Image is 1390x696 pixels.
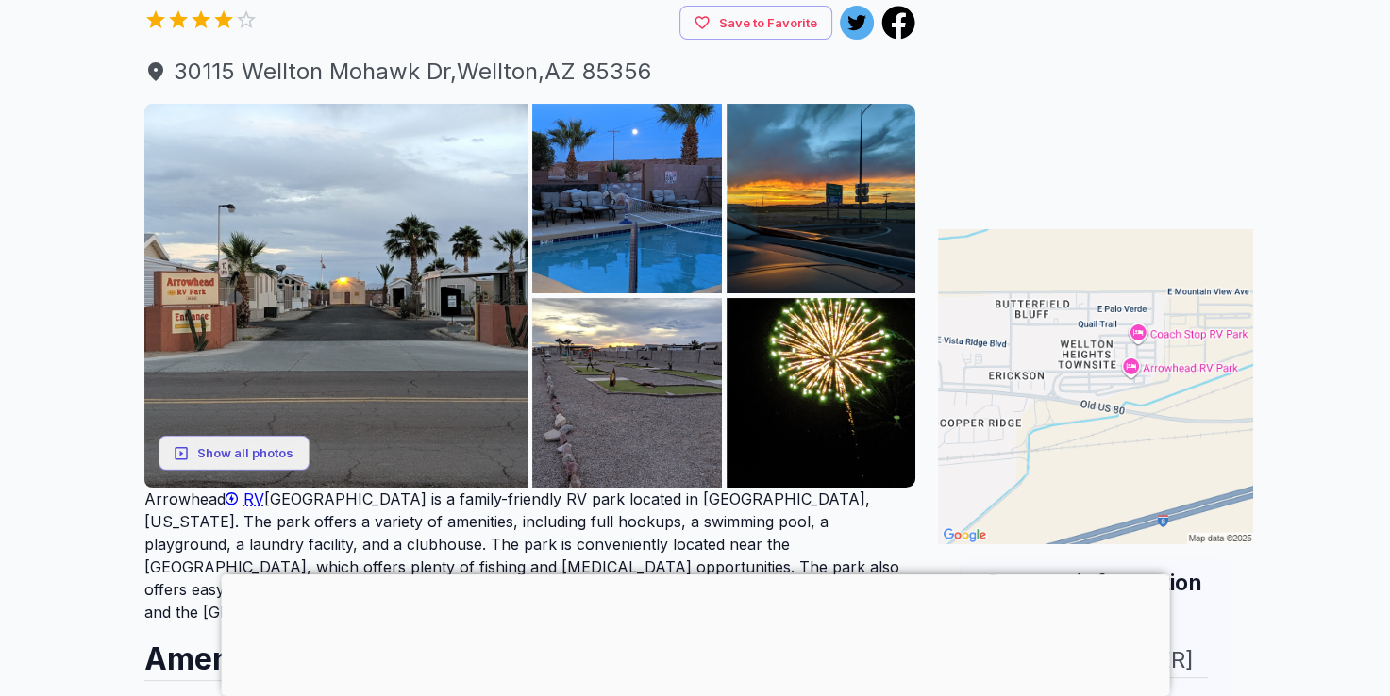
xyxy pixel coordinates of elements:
[144,55,916,89] span: 30115 Wellton Mohawk Dr , Wellton , AZ 85356
[243,489,264,508] span: RV
[159,436,310,471] button: Show all photos
[727,298,916,488] img: AAcXr8omFbHzzs9SBj7alzt2cv0vHez78jA6OvWcx6ENWAJNIlIsf3TRDz8LcOV6sG7G2Un3Fl_uoFQzOUvuDpsAXfavPG30Q...
[144,104,528,488] img: AAcXr8orhu67LWevS3wdScguQU8ldR9AxZKR_HhcP2uNGROrJFcUREyk9ruKs-fxWH9jNfTVRu9cXTmZB9uYzr5wdyKk3IPKu...
[144,55,916,89] a: 30115 Wellton Mohawk Dr,Wellton,AZ 85356
[144,488,916,623] p: Arrowhead [GEOGRAPHIC_DATA] is a family-friendly RV park located in [GEOGRAPHIC_DATA], [US_STATE]...
[532,104,722,293] img: AAcXr8qBmeh_LIEertrIRrMgn4w_5u4erwtMF-zyBi2C11LtJuvXD9PhgTkUznH1rLkGdRa9g5FmM8AzgFGstltBFER0UvbeO...
[983,567,1208,598] h2: Contact information
[532,298,722,488] img: AAcXr8pxlY6cR1X3bSlh0sYoMq7Uv8ti2lL2I8cGxJN0oW3RiQyV1YCQOKWsbRAD0R0pr1QqaIjH2siKAfTaaQ3LqTE261Jar...
[144,623,916,680] h2: Amenities
[679,6,832,41] button: Save to Favorite
[226,489,264,508] a: RV
[938,229,1253,544] img: Map for Arrowhead RV Park
[727,104,916,293] img: AAcXr8r_bJi3MNs3FuWCpV6I0JhoHeCdjGyg_yUV815yK37Vot9FIlv2a166TmACPTGLzoxlSl7EYihsMEF_pMzqfcNEjOotV...
[221,574,1169,691] iframe: Advertisement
